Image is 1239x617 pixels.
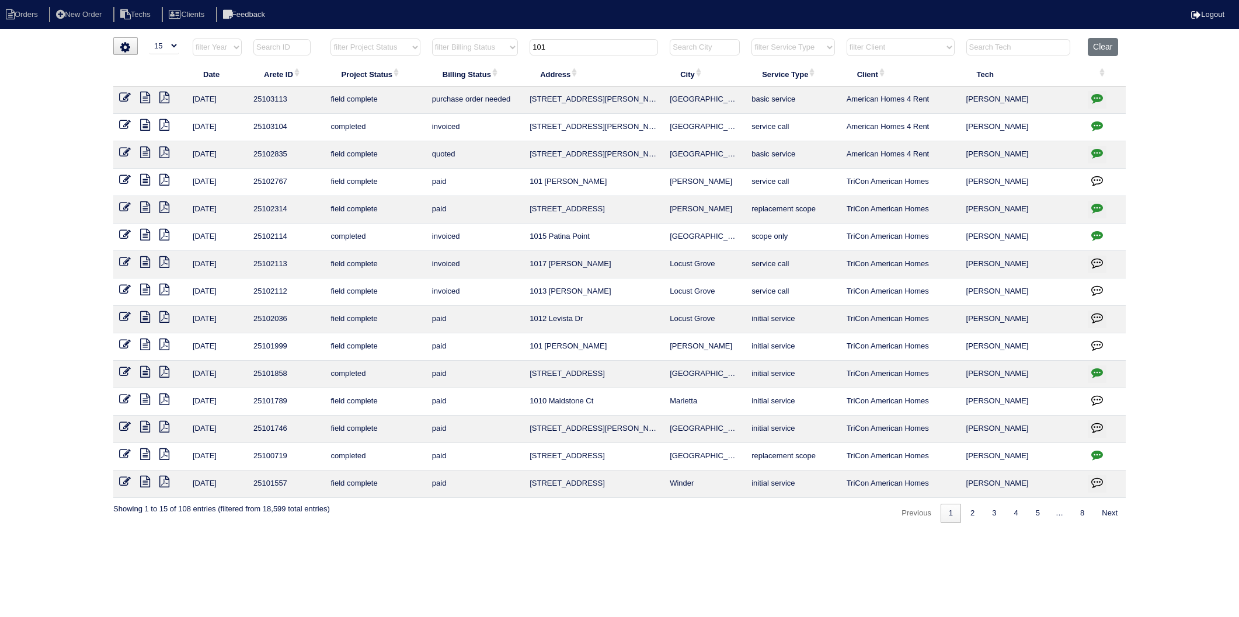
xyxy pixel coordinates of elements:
td: TriCon American Homes [841,388,960,416]
td: initial service [746,333,840,361]
td: [DATE] [187,470,248,498]
td: [PERSON_NAME] [960,86,1083,114]
td: field complete [325,169,426,196]
td: TriCon American Homes [841,278,960,306]
td: [DATE] [187,86,248,114]
td: basic service [746,86,840,114]
li: Techs [113,7,160,23]
a: 5 [1028,504,1048,523]
td: American Homes 4 Rent [841,114,960,141]
td: [STREET_ADDRESS] [524,196,664,224]
td: purchase order needed [426,86,524,114]
td: 25102112 [248,278,325,306]
td: initial service [746,470,840,498]
td: field complete [325,196,426,224]
td: completed [325,443,426,470]
td: [PERSON_NAME] [960,388,1083,416]
a: 4 [1006,504,1026,523]
td: [PERSON_NAME] [960,224,1083,251]
div: Showing 1 to 15 of 108 entries (filtered from 18,599 total entries) [113,498,330,514]
td: [STREET_ADDRESS] [524,443,664,470]
td: field complete [325,416,426,443]
td: 1015 Patina Point [524,224,664,251]
td: [DATE] [187,443,248,470]
td: [DATE] [187,196,248,224]
td: service call [746,114,840,141]
td: 25102314 [248,196,325,224]
td: 25102114 [248,224,325,251]
td: [DATE] [187,224,248,251]
td: invoiced [426,114,524,141]
td: completed [325,114,426,141]
td: scope only [746,224,840,251]
input: Search Tech [966,39,1070,55]
a: Techs [113,10,160,19]
td: TriCon American Homes [841,333,960,361]
td: [PERSON_NAME] [664,196,746,224]
th: Billing Status: activate to sort column ascending [426,62,524,86]
td: 25101746 [248,416,325,443]
td: paid [426,470,524,498]
td: [STREET_ADDRESS][PERSON_NAME] [524,86,664,114]
td: 1013 [PERSON_NAME] [524,278,664,306]
td: paid [426,333,524,361]
li: Clients [162,7,214,23]
td: TriCon American Homes [841,196,960,224]
td: invoiced [426,251,524,278]
td: 25102835 [248,141,325,169]
td: American Homes 4 Rent [841,86,960,114]
td: service call [746,169,840,196]
a: Next [1094,504,1126,523]
td: initial service [746,416,840,443]
button: Clear [1088,38,1118,56]
td: 25101557 [248,470,325,498]
td: completed [325,224,426,251]
td: paid [426,416,524,443]
td: 25101858 [248,361,325,388]
a: Clients [162,10,214,19]
td: [PERSON_NAME] [960,470,1083,498]
td: replacement scope [746,196,840,224]
th: Date [187,62,248,86]
td: [DATE] [187,361,248,388]
td: [DATE] [187,251,248,278]
li: Feedback [216,7,274,23]
th: Arete ID: activate to sort column ascending [248,62,325,86]
td: paid [426,388,524,416]
td: field complete [325,278,426,306]
td: 101 [PERSON_NAME] [524,333,664,361]
a: Previous [893,504,939,523]
td: 25102036 [248,306,325,333]
td: [PERSON_NAME] [960,443,1083,470]
td: TriCon American Homes [841,443,960,470]
td: paid [426,169,524,196]
li: New Order [49,7,111,23]
td: invoiced [426,224,524,251]
td: [PERSON_NAME] [960,114,1083,141]
td: paid [426,443,524,470]
td: TriCon American Homes [841,470,960,498]
td: field complete [325,470,426,498]
td: [DATE] [187,333,248,361]
input: Search City [670,39,740,55]
td: field complete [325,306,426,333]
td: paid [426,306,524,333]
th: Address: activate to sort column ascending [524,62,664,86]
td: [DATE] [187,169,248,196]
td: Marietta [664,388,746,416]
td: paid [426,361,524,388]
td: TriCon American Homes [841,224,960,251]
th: City: activate to sort column ascending [664,62,746,86]
td: 25103104 [248,114,325,141]
span: … [1048,508,1071,517]
th: : activate to sort column ascending [1082,62,1126,86]
td: field complete [325,86,426,114]
td: [GEOGRAPHIC_DATA] [664,443,746,470]
th: Tech [960,62,1083,86]
td: field complete [325,333,426,361]
td: field complete [325,251,426,278]
td: 1010 Maidstone Ct [524,388,664,416]
td: [PERSON_NAME] [960,278,1083,306]
td: TriCon American Homes [841,306,960,333]
td: service call [746,251,840,278]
